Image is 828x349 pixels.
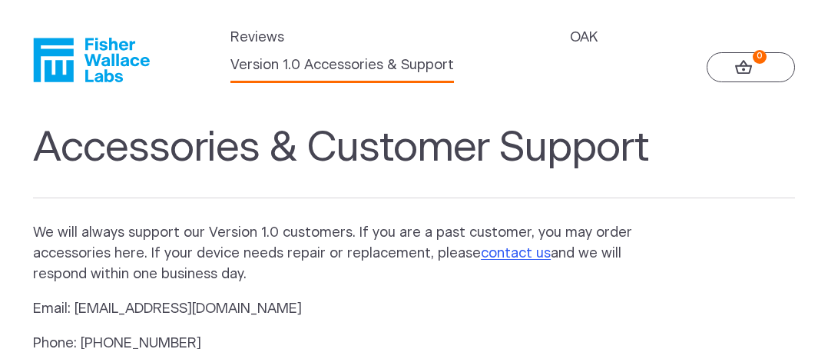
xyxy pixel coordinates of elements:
[707,52,795,82] a: 0
[33,124,795,198] h1: Accessories & Customer Support
[753,50,767,64] strong: 0
[33,38,150,82] a: Fisher Wallace
[481,247,551,261] a: contact us
[33,299,660,320] p: Email: [EMAIL_ADDRESS][DOMAIN_NAME]
[230,28,284,48] a: Reviews
[570,28,598,48] a: OAK
[33,223,660,285] p: We will always support our Version 1.0 customers. If you are a past customer, you may order acces...
[230,55,454,76] a: Version 1.0 Accessories & Support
